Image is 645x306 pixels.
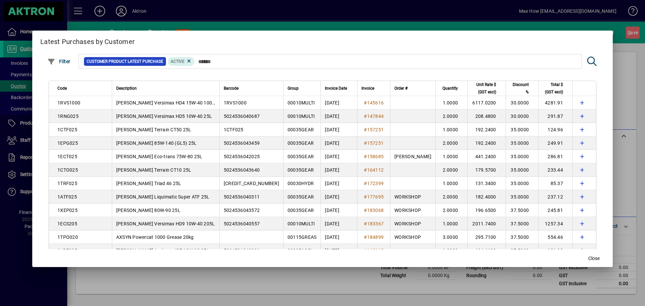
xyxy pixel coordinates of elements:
[288,248,312,253] span: 00025AGRI
[467,244,506,257] td: 194.1100
[506,204,538,217] td: 37.5000
[538,204,572,217] td: 245.81
[116,221,215,226] span: [PERSON_NAME] Versimax HD9 10W-40 205L
[288,85,317,92] div: Group
[224,114,260,119] span: 5024536040687
[538,217,572,230] td: 1257.34
[361,153,386,160] a: #158685
[435,204,467,217] td: 2.0000
[361,207,386,214] a: #183068
[288,114,315,119] span: 00010MULTI
[472,81,502,96] div: Unit Rate $ (GST excl)
[543,81,563,96] span: Total $ (GST excl)
[364,221,367,226] span: #
[361,99,386,106] a: #145616
[320,204,357,217] td: [DATE]
[467,150,506,163] td: 441.2400
[320,163,357,177] td: [DATE]
[510,81,535,96] div: Discount %
[320,230,357,244] td: [DATE]
[364,248,367,253] span: #
[47,59,71,64] span: Filter
[325,85,347,92] span: Invoice Date
[224,221,260,226] span: 5024536040557
[320,110,357,123] td: [DATE]
[288,181,314,186] span: 00030HYDR
[361,220,386,227] a: #183367
[116,208,180,213] span: [PERSON_NAME] 80W-90 25L
[116,114,212,119] span: [PERSON_NAME] Versimax HD5 10W-40 25L
[538,136,572,150] td: 249.91
[57,234,78,240] span: 1TPO020
[224,194,260,200] span: 5024536040311
[288,154,314,159] span: 00035GEAR
[361,180,386,187] a: #172399
[57,248,77,253] span: 1JDF025
[506,190,538,204] td: 35.0000
[288,221,315,226] span: 00010MULTI
[467,110,506,123] td: 208.4800
[364,208,367,213] span: #
[538,163,572,177] td: 233.44
[224,100,247,105] span: 1RVS1000
[390,230,435,244] td: WORKSHOP
[435,136,467,150] td: 2.0000
[367,248,384,253] span: 185985
[320,150,357,163] td: [DATE]
[435,230,467,244] td: 3.0000
[57,167,78,173] span: 1CTO025
[538,177,572,190] td: 85.37
[364,194,367,200] span: #
[364,167,367,173] span: #
[364,234,367,240] span: #
[364,140,367,146] span: #
[367,114,384,119] span: 147844
[440,85,464,92] div: Quantity
[364,154,367,159] span: #
[367,194,384,200] span: 177695
[538,123,572,136] td: 124.96
[394,85,407,92] span: Order #
[57,85,108,92] div: Code
[320,217,357,230] td: [DATE]
[361,247,386,254] a: #185985
[435,190,467,204] td: 2.0000
[116,100,218,105] span: [PERSON_NAME] Versimax HD4 15W-40 1000L
[46,55,72,68] button: Filter
[320,136,357,150] td: [DATE]
[57,181,77,186] span: 1TRF025
[364,127,367,132] span: #
[364,181,367,186] span: #
[57,127,77,132] span: 1CTF025
[506,123,538,136] td: 35.0000
[506,163,538,177] td: 35.0000
[467,136,506,150] td: 192.2400
[467,177,506,190] td: 131.3400
[57,140,78,146] span: 1EPG025
[224,140,260,146] span: 5024536043459
[435,110,467,123] td: 2.0000
[224,154,260,159] span: 5024536042025
[116,167,191,173] span: [PERSON_NAME] Terrain CT10 25L
[288,234,317,240] span: 00115GREAS
[116,154,203,159] span: [PERSON_NAME] Eco-trans 75W-80 25L
[116,85,215,92] div: Description
[320,123,357,136] td: [DATE]
[367,140,384,146] span: 157251
[288,208,314,213] span: 00035GEAR
[364,114,367,119] span: #
[168,57,195,66] mat-chip: Product Activation Status: Active
[57,100,80,105] span: 1RVS1000
[435,177,467,190] td: 1.0000
[435,96,467,110] td: 1.0000
[390,217,435,230] td: WORKSHOP
[538,244,572,257] td: 121.32
[543,81,569,96] div: Total $ (GST excl)
[583,252,605,264] button: Close
[538,96,572,110] td: 4281.91
[467,204,506,217] td: 196.6500
[467,230,506,244] td: 295.7100
[57,208,78,213] span: 1XEP025
[506,230,538,244] td: 37.5000
[224,181,279,186] span: [CREDIT_CARD_NUMBER]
